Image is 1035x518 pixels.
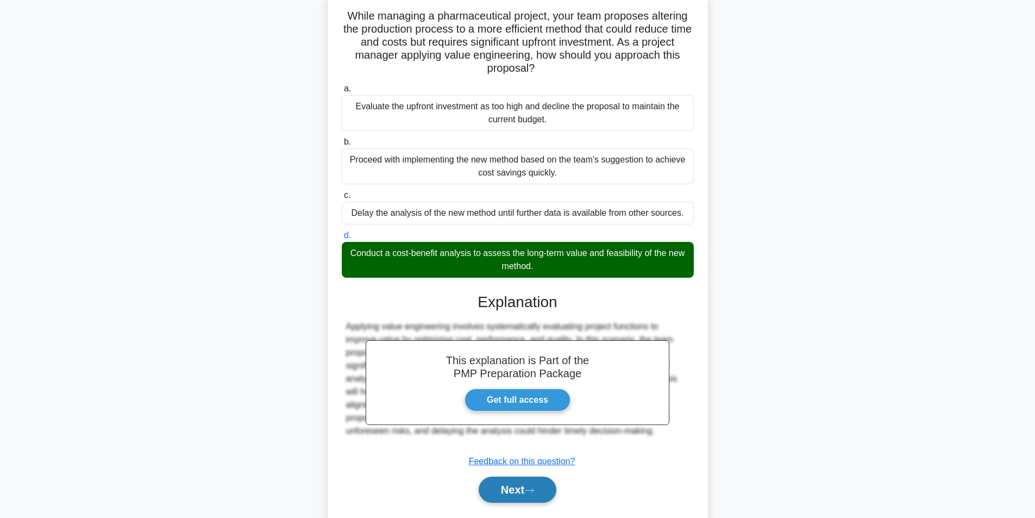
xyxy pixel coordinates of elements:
[344,84,351,93] span: a.
[344,190,350,199] span: c.
[344,137,351,146] span: b.
[342,242,694,278] div: Conduct a cost-benefit analysis to assess the long-term value and feasibility of the new method.
[465,389,570,411] a: Get full access
[479,477,556,503] button: Next
[342,202,694,224] div: Delay the analysis of the new method until further data is available from other sources.
[342,148,694,184] div: Proceed with implementing the new method based on the team's suggestion to achieve cost savings q...
[341,9,695,76] h5: While managing a pharmaceutical project, your team proposes altering the production process to a ...
[344,230,351,240] span: d.
[342,95,694,131] div: Evaluate the upfront investment as too high and decline the proposal to maintain the current budget.
[469,457,575,466] a: Feedback on this question?
[348,293,687,311] h3: Explanation
[346,320,689,438] div: Applying value engineering involves systematically evaluating project functions to improve value ...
